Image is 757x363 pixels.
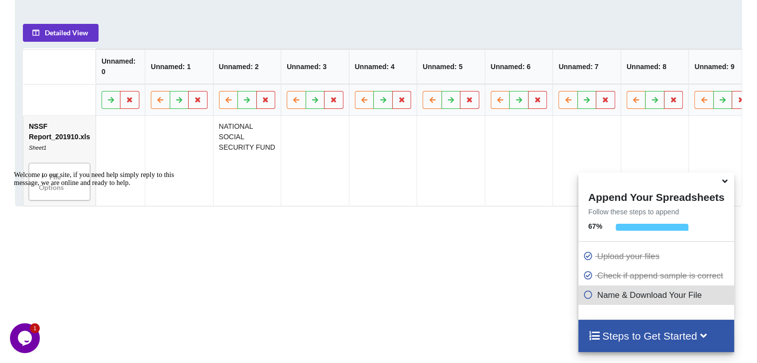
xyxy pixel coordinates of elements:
[583,250,732,263] p: Upload your files
[10,323,42,353] iframe: chat widget
[578,188,734,203] h4: Append Your Spreadsheets
[23,23,99,41] button: Detailed View
[145,49,213,84] th: Unnamed: 1
[588,222,602,230] b: 67 %
[96,49,145,84] th: Unnamed: 0
[10,167,189,318] iframe: chat widget
[4,4,183,20] div: Welcome to our site, if you need help simply reply to this message, we are online and ready to help.
[213,115,281,205] td: NATIONAL SOCIAL SECURITY FUND
[213,49,281,84] th: Unnamed: 2
[32,166,87,197] div: File Options
[417,49,485,84] th: Unnamed: 5
[583,289,732,301] p: Name & Download Your File
[621,49,689,84] th: Unnamed: 8
[485,49,553,84] th: Unnamed: 6
[349,49,417,84] th: Unnamed: 4
[29,144,46,150] i: Sheet1
[552,49,621,84] th: Unnamed: 7
[281,49,349,84] th: Unnamed: 3
[23,115,96,205] td: NSSF Report_201910.xls
[578,207,734,217] p: Follow these steps to append
[583,270,732,282] p: Check if append sample is correct
[688,49,757,84] th: Unnamed: 9
[4,4,164,19] span: Welcome to our site, if you need help simply reply to this message, we are online and ready to help.
[588,330,724,342] h4: Steps to Get Started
